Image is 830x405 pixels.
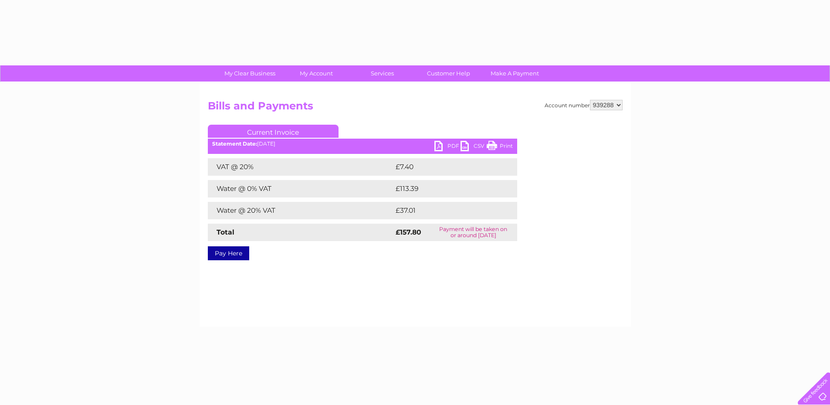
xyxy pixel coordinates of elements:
td: Water @ 0% VAT [208,180,393,197]
td: £7.40 [393,158,497,176]
a: My Account [280,65,352,82]
td: VAT @ 20% [208,158,393,176]
b: Statement Date: [212,140,257,147]
td: Payment will be taken on or around [DATE] [430,224,517,241]
a: Print [487,141,513,153]
a: My Clear Business [214,65,286,82]
strong: £157.80 [396,228,421,236]
a: Pay Here [208,246,249,260]
a: PDF [434,141,461,153]
h2: Bills and Payments [208,100,623,116]
a: CSV [461,141,487,153]
div: [DATE] [208,141,517,147]
a: Customer Help [413,65,484,82]
td: £37.01 [393,202,498,219]
strong: Total [217,228,234,236]
a: Make A Payment [479,65,551,82]
td: £113.39 [393,180,500,197]
div: Account number [545,100,623,110]
td: Water @ 20% VAT [208,202,393,219]
a: Current Invoice [208,125,339,138]
a: Services [346,65,418,82]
